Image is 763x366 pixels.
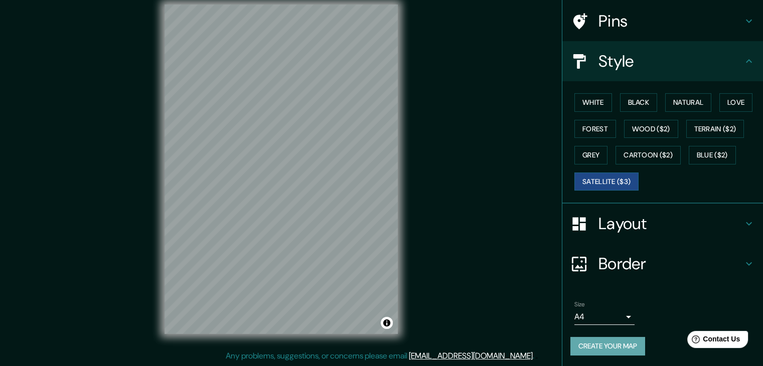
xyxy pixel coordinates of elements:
h4: Layout [598,214,743,234]
iframe: Help widget launcher [674,327,752,355]
button: Blue ($2) [689,146,736,164]
button: Wood ($2) [624,120,678,138]
h4: Border [598,254,743,274]
button: Terrain ($2) [686,120,744,138]
canvas: Map [165,5,398,334]
div: Border [562,244,763,284]
div: Layout [562,204,763,244]
div: Style [562,41,763,81]
button: Toggle attribution [381,317,393,329]
button: Create your map [570,337,645,355]
div: A4 [574,309,635,325]
button: Cartoon ($2) [616,146,681,164]
button: Black [620,93,658,112]
a: [EMAIL_ADDRESS][DOMAIN_NAME] [409,350,533,361]
button: Love [719,93,752,112]
button: Forest [574,120,616,138]
h4: Style [598,51,743,71]
button: Satellite ($3) [574,172,639,191]
div: Pins [562,1,763,41]
div: . [536,350,538,362]
button: Natural [665,93,711,112]
p: Any problems, suggestions, or concerns please email . [226,350,534,362]
h4: Pins [598,11,743,31]
div: . [534,350,536,362]
button: White [574,93,612,112]
label: Size [574,300,585,309]
button: Grey [574,146,607,164]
